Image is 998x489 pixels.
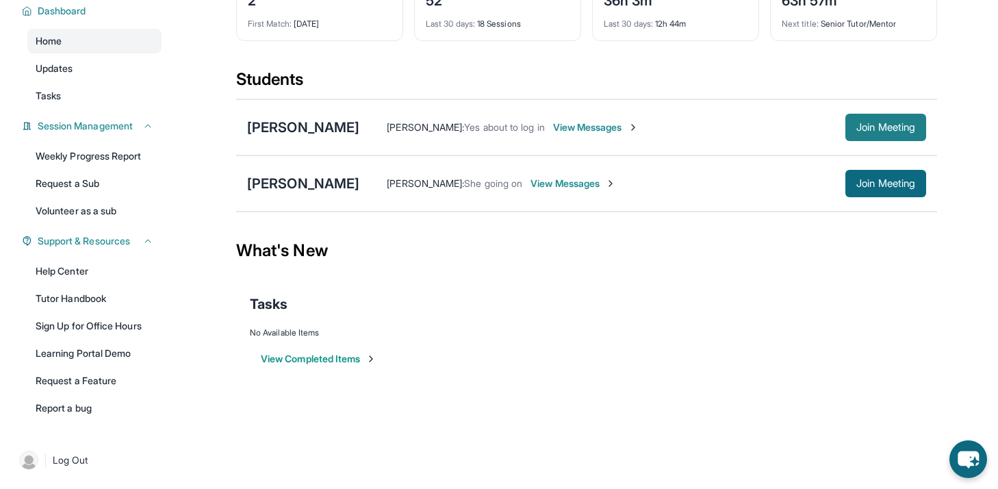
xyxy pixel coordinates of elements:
[782,18,819,29] span: Next title :
[27,171,162,196] a: Request a Sub
[426,18,475,29] span: Last 30 days :
[605,178,616,189] img: Chevron-Right
[464,121,544,133] span: Yes about to log in
[426,10,570,29] div: 18 Sessions
[604,18,653,29] span: Last 30 days :
[27,341,162,366] a: Learning Portal Demo
[250,294,287,314] span: Tasks
[247,118,359,137] div: [PERSON_NAME]
[36,89,61,103] span: Tasks
[36,62,73,75] span: Updates
[53,453,88,467] span: Log Out
[845,170,926,197] button: Join Meeting
[782,10,925,29] div: Senior Tutor/Mentor
[250,327,923,338] div: No Available Items
[27,396,162,421] a: Report a bug
[27,314,162,338] a: Sign Up for Office Hours
[553,121,639,134] span: View Messages
[27,56,162,81] a: Updates
[38,119,133,133] span: Session Management
[19,451,38,470] img: user-img
[236,221,937,281] div: What's New
[248,10,392,29] div: [DATE]
[27,368,162,393] a: Request a Feature
[236,68,937,99] div: Students
[628,122,639,133] img: Chevron-Right
[248,18,292,29] span: First Match :
[32,4,153,18] button: Dashboard
[387,121,464,133] span: [PERSON_NAME] :
[38,234,130,248] span: Support & Resources
[387,177,464,189] span: [PERSON_NAME] :
[27,29,162,53] a: Home
[14,445,162,475] a: |Log Out
[32,234,153,248] button: Support & Resources
[38,4,86,18] span: Dashboard
[27,199,162,223] a: Volunteer as a sub
[27,84,162,108] a: Tasks
[856,179,915,188] span: Join Meeting
[604,10,747,29] div: 12h 44m
[27,259,162,284] a: Help Center
[27,144,162,168] a: Weekly Progress Report
[27,286,162,311] a: Tutor Handbook
[845,114,926,141] button: Join Meeting
[36,34,62,48] span: Home
[530,177,616,190] span: View Messages
[464,177,522,189] span: She going on
[247,174,359,193] div: [PERSON_NAME]
[856,123,915,131] span: Join Meeting
[44,452,47,468] span: |
[949,440,987,478] button: chat-button
[261,352,376,366] button: View Completed Items
[32,119,153,133] button: Session Management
